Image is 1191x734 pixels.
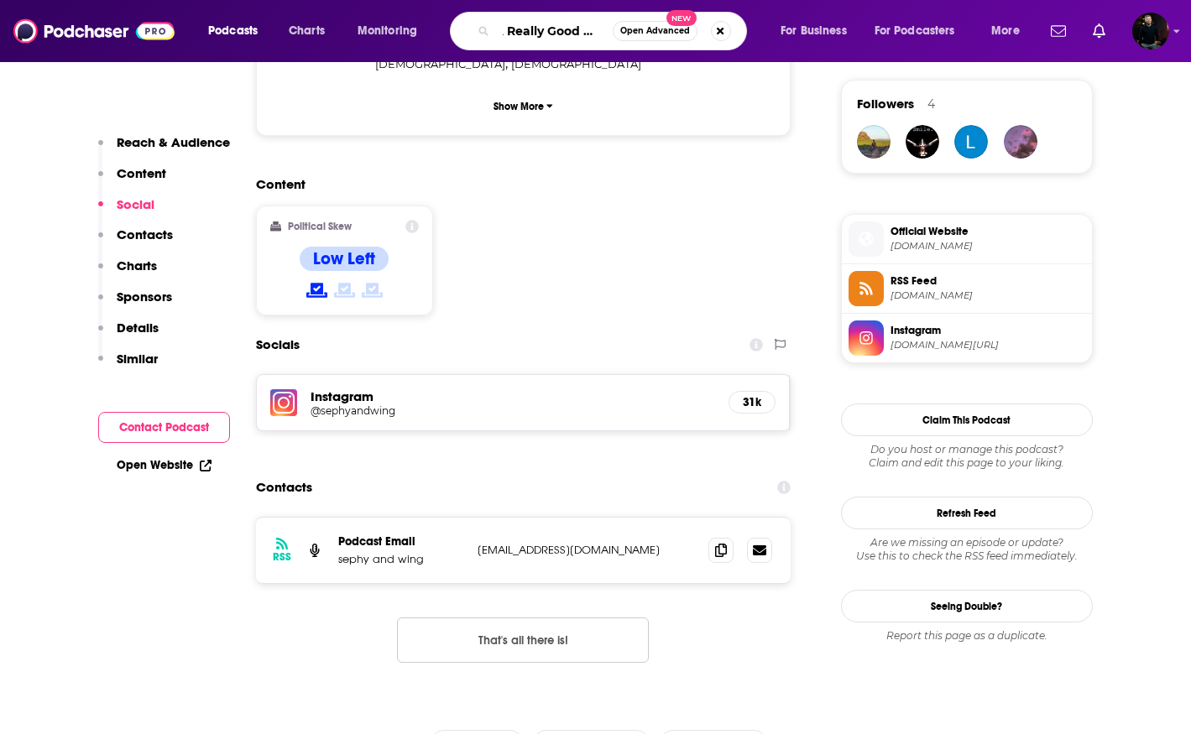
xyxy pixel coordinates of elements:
img: Suhaniya.c [857,125,891,159]
a: RSS Feed[DOMAIN_NAME] [849,271,1085,306]
p: Sponsors [117,289,172,305]
span: Logged in as davidajsavage [1132,13,1169,49]
button: Open AdvancedNew [613,21,697,41]
p: Content [117,165,166,181]
span: Podcasts [208,19,258,43]
img: User Profile [1132,13,1169,49]
img: Lorymilena [954,125,988,159]
button: Show More [270,91,777,122]
span: New [666,10,697,26]
span: [DEMOGRAPHIC_DATA] [511,57,641,70]
span: anchor.fm [891,289,1085,302]
h3: RSS [273,550,291,564]
p: Reach & Audience [117,134,230,150]
span: Monitoring [358,19,417,43]
a: Instagram[DOMAIN_NAME][URL] [849,320,1085,356]
button: open menu [346,18,439,44]
h2: Political Skew [288,221,352,232]
button: open menu [769,18,868,44]
a: Show notifications dropdown [1086,17,1112,45]
span: instagram.com/sephyandwing [891,339,1085,351]
span: instagram.com [891,240,1085,252]
span: , [375,55,508,74]
h5: 31k [743,395,761,409]
div: Claim and edit this page to your liking. [841,443,1093,470]
span: For Business [781,19,847,43]
span: Instagram [891,323,1085,338]
a: Seeing Double? [841,590,1093,622]
button: Reach & Audience [98,134,230,165]
p: Social [117,196,154,212]
img: pranciulytejulija [1004,125,1037,159]
h2: Content [256,176,778,192]
button: Contacts [98,226,173,258]
button: Refresh Feed [841,497,1093,529]
span: Followers [857,96,914,112]
span: Do you host or manage this podcast? [841,443,1093,456]
h4: Low Left [313,248,375,269]
p: Show More [494,101,544,112]
span: Official Website [891,224,1085,239]
button: Details [98,320,159,351]
img: Podchaser - Follow, Share and Rate Podcasts [13,15,175,47]
button: Similar [98,351,158,382]
input: Search podcasts, credits, & more... [496,18,613,44]
div: Search podcasts, credits, & more... [466,12,763,50]
p: Details [117,320,159,336]
button: Charts [98,258,157,289]
button: Sponsors [98,289,172,320]
div: 4 [927,96,935,112]
span: Charts [289,19,325,43]
span: More [991,19,1020,43]
h5: Instagram [311,388,716,404]
span: Open Advanced [620,27,690,35]
img: iconImage [270,389,297,416]
h2: Socials [256,329,300,361]
img: karennatalia.cuello.0 [906,125,939,159]
h2: Contacts [256,471,312,503]
button: open menu [864,18,979,44]
button: open menu [979,18,1041,44]
button: Content [98,165,166,196]
button: open menu [196,18,279,44]
button: Social [98,196,154,227]
div: Are we missing an episode or update? Use this to check the RSS feed immediately. [841,536,1093,563]
h5: @sephyandwing [311,404,579,417]
a: Charts [278,18,335,44]
button: Show profile menu [1132,13,1169,49]
button: Claim This Podcast [841,403,1093,436]
a: @sephyandwing [311,404,716,417]
span: RSS Feed [891,273,1085,289]
p: Charts [117,258,157,273]
p: Contacts [117,226,173,242]
a: Open Website [117,458,212,472]
div: Report this page as a duplicate. [841,629,1093,643]
p: sephy and wing [338,552,464,566]
button: Contact Podcast [98,412,230,443]
a: Show notifications dropdown [1044,17,1073,45]
p: Similar [117,351,158,367]
span: For Podcasters [875,19,955,43]
p: Podcast Email [338,534,464,549]
span: [DEMOGRAPHIC_DATA] [375,57,505,70]
button: Nothing here. [397,617,649,663]
p: [EMAIL_ADDRESS][DOMAIN_NAME] [478,543,696,557]
a: Official Website[DOMAIN_NAME] [849,221,1085,257]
